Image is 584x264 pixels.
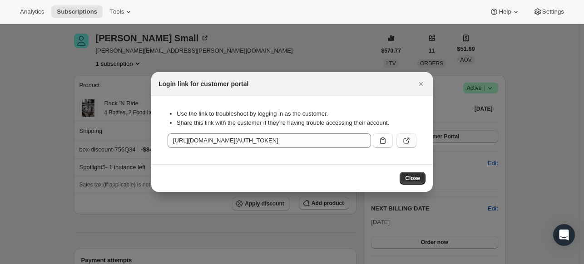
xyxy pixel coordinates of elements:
[57,8,97,15] span: Subscriptions
[528,5,569,18] button: Settings
[20,8,44,15] span: Analytics
[553,224,575,246] div: Open Intercom Messenger
[499,8,511,15] span: Help
[110,8,124,15] span: Tools
[104,5,139,18] button: Tools
[177,109,416,118] li: Use the link to troubleshoot by logging in as the customer.
[415,78,427,90] button: Close
[51,5,103,18] button: Subscriptions
[542,8,564,15] span: Settings
[15,5,49,18] button: Analytics
[400,172,426,185] button: Close
[158,79,248,88] h2: Login link for customer portal
[177,118,416,127] li: Share this link with the customer if they’re having trouble accessing their account.
[484,5,525,18] button: Help
[405,175,420,182] span: Close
